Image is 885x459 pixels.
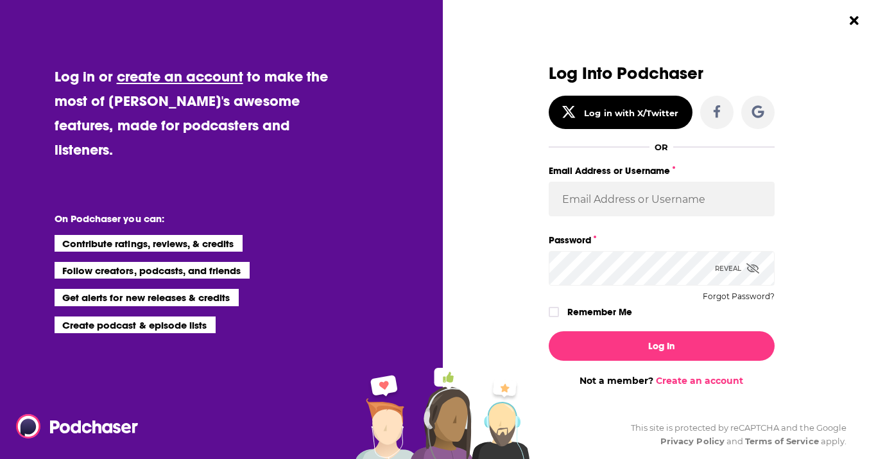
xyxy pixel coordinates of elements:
[549,64,775,83] h3: Log Into Podchaser
[660,436,725,446] a: Privacy Policy
[715,251,759,286] div: Reveal
[55,262,250,279] li: Follow creators, podcasts, and friends
[567,304,632,320] label: Remember Me
[703,292,775,301] button: Forgot Password?
[55,212,311,225] li: On Podchaser you can:
[549,182,775,216] input: Email Address or Username
[549,375,775,386] div: Not a member?
[55,316,216,333] li: Create podcast & episode lists
[16,414,129,438] a: Podchaser - Follow, Share and Rate Podcasts
[655,142,668,152] div: OR
[745,436,819,446] a: Terms of Service
[549,162,775,179] label: Email Address or Username
[16,414,139,438] img: Podchaser - Follow, Share and Rate Podcasts
[55,235,243,252] li: Contribute ratings, reviews, & credits
[117,67,243,85] a: create an account
[584,108,678,118] div: Log in with X/Twitter
[549,232,775,248] label: Password
[549,331,775,361] button: Log In
[656,375,743,386] a: Create an account
[842,8,866,33] button: Close Button
[55,289,239,306] li: Get alerts for new releases & credits
[621,421,846,448] div: This site is protected by reCAPTCHA and the Google and apply.
[549,96,692,129] button: Log in with X/Twitter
